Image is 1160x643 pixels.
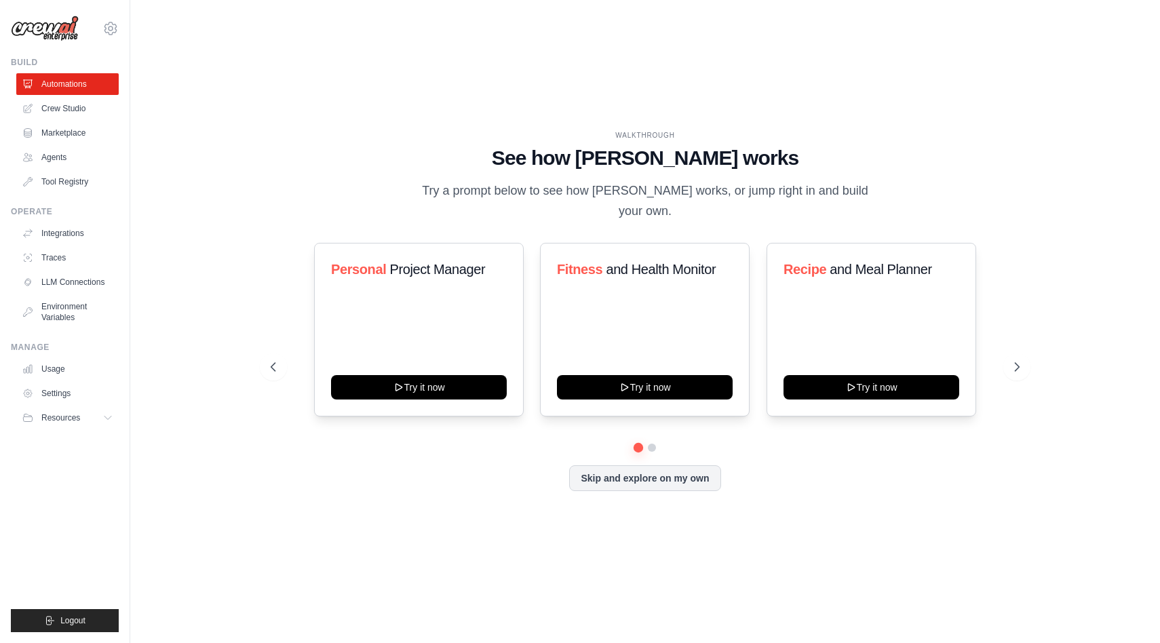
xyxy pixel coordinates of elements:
p: Try a prompt below to see how [PERSON_NAME] works, or jump right in and build your own. [417,181,873,221]
span: and Health Monitor [606,262,716,277]
button: Logout [11,609,119,632]
button: Skip and explore on my own [569,465,720,491]
span: and Meal Planner [830,262,931,277]
button: Try it now [557,375,733,400]
a: Marketplace [16,122,119,144]
img: Logo [11,16,79,41]
button: Resources [16,407,119,429]
span: Project Manager [389,262,485,277]
div: Build [11,57,119,68]
span: Logout [60,615,85,626]
a: Tool Registry [16,171,119,193]
span: Personal [331,262,386,277]
span: Recipe [784,262,826,277]
a: Automations [16,73,119,95]
button: Try it now [331,375,507,400]
div: Operate [11,206,119,217]
a: Agents [16,147,119,168]
span: Fitness [557,262,602,277]
div: WALKTHROUGH [271,130,1020,140]
a: Environment Variables [16,296,119,328]
a: Traces [16,247,119,269]
a: Settings [16,383,119,404]
a: Crew Studio [16,98,119,119]
span: Resources [41,412,80,423]
a: Usage [16,358,119,380]
h1: See how [PERSON_NAME] works [271,146,1020,170]
a: Integrations [16,222,119,244]
a: LLM Connections [16,271,119,293]
button: Try it now [784,375,959,400]
div: Manage [11,342,119,353]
